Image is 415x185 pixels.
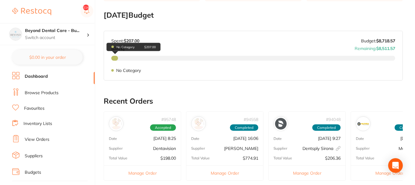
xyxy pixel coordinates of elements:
p: Supplier [356,146,370,151]
a: Dashboard [25,73,48,80]
h2: Recent Orders [104,97,403,105]
p: Total Value [274,156,292,160]
h4: Beyond Dental Care - Burpengary [25,28,87,34]
p: $207.00 [144,45,156,49]
span: Completed [312,124,341,131]
p: $206.36 [325,156,341,161]
p: No Category [116,68,141,73]
span: Completed [230,124,258,131]
p: Supplier [109,146,123,151]
img: Beyond Dental Care - Burpengary [9,28,22,40]
span: Accepted [150,124,176,131]
p: # 95748 [161,117,176,122]
p: Supplier [191,146,205,151]
p: $198.00 [160,156,176,161]
strong: $8,718.57 [376,38,395,44]
a: Favourites [24,105,45,112]
p: # 94048 [326,117,341,122]
p: Remaining: [355,44,395,51]
img: Henry Schein Halas [193,118,204,130]
p: # 94558 [244,117,258,122]
p: Supplier [274,146,287,151]
p: No Category [116,45,134,49]
img: Dentavision [110,118,122,130]
p: Total Value [191,156,210,160]
button: $0.00 in your order [12,50,83,65]
p: Total Value [356,156,374,160]
a: Suppliers [25,153,43,159]
p: Date [356,137,364,141]
p: Spent: [111,38,139,43]
a: Browse Products [25,90,59,96]
p: Dentavision [153,146,176,151]
p: Switch account [25,35,87,41]
a: Inventory Lists [23,121,52,127]
p: [PERSON_NAME] [224,146,258,151]
p: Total Value [109,156,127,160]
a: Budgets [25,169,41,176]
img: Dentsply Sirona [275,118,287,130]
p: Budget: [361,38,395,43]
button: Manage Order [104,165,181,180]
div: Open Intercom Messenger [388,158,403,173]
a: View Orders [25,137,49,143]
p: Date [109,137,117,141]
p: [DATE] 8:25 [153,136,176,141]
img: Matrixdental [357,118,369,130]
p: Date [191,137,199,141]
button: Manage Order [186,165,263,180]
p: $774.91 [243,156,258,161]
h2: [DATE] Budget [104,11,403,20]
a: Restocq Logo [12,5,51,19]
p: Dentsply Sirona [302,146,341,151]
strong: $207.00 [124,38,139,44]
img: Restocq Logo [12,8,51,15]
p: [DATE] 16:06 [233,136,258,141]
button: Manage Order [269,165,345,180]
p: [DATE] 9:27 [318,136,341,141]
p: Date [274,137,282,141]
strong: $8,511.57 [376,46,395,51]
